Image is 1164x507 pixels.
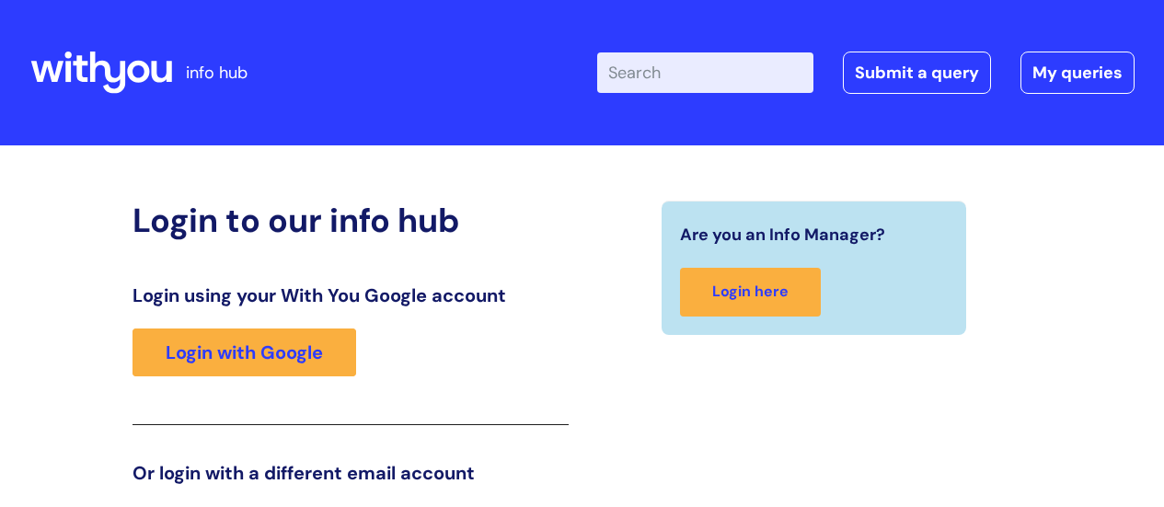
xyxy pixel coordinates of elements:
[133,284,569,306] h3: Login using your With You Google account
[597,52,813,93] input: Search
[843,52,991,94] a: Submit a query
[133,328,356,376] a: Login with Google
[133,201,569,240] h2: Login to our info hub
[680,268,821,317] a: Login here
[133,462,569,484] h3: Or login with a different email account
[680,220,885,249] span: Are you an Info Manager?
[1020,52,1135,94] a: My queries
[186,58,248,87] p: info hub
